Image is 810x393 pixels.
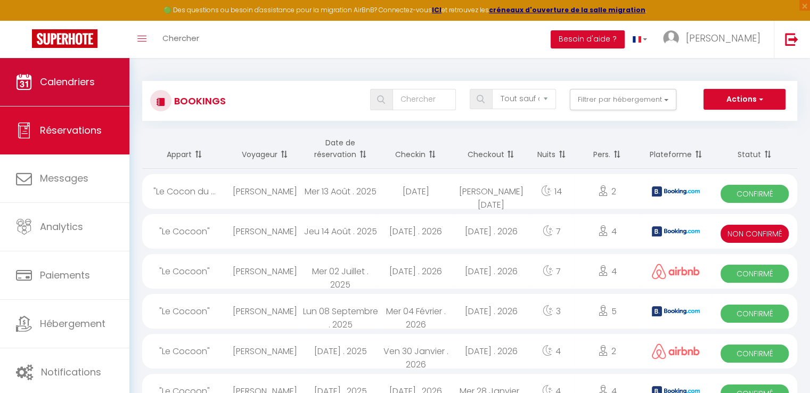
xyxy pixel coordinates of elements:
a: créneaux d'ouverture de la salle migration [489,5,645,14]
span: Paiements [40,268,90,282]
th: Sort by checkout [453,129,528,169]
span: Messages [40,171,88,185]
th: Sort by guest [227,129,302,169]
img: Super Booking [32,29,97,48]
th: Sort by nights [529,129,575,169]
span: [PERSON_NAME] [686,31,760,45]
th: Sort by rentals [142,129,227,169]
span: Analytics [40,220,83,233]
span: Chercher [162,32,199,44]
th: Sort by people [575,129,640,169]
a: ICI [432,5,441,14]
iframe: Chat [765,345,802,385]
a: ... [PERSON_NAME] [655,21,774,58]
th: Sort by checkin [378,129,453,169]
input: Chercher [392,89,456,110]
button: Actions [703,89,786,110]
h3: Bookings [171,89,226,113]
th: Sort by channel [640,129,712,169]
img: ... [663,30,679,46]
button: Ouvrir le widget de chat LiveChat [9,4,40,36]
button: Filtrer par hébergement [570,89,676,110]
span: Calendriers [40,75,95,88]
span: Notifications [41,365,101,379]
th: Sort by booking date [302,129,378,169]
button: Besoin d'aide ? [551,30,625,48]
a: Chercher [154,21,207,58]
span: Hébergement [40,317,105,330]
img: logout [785,32,798,46]
th: Sort by status [712,129,797,169]
span: Réservations [40,124,102,137]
